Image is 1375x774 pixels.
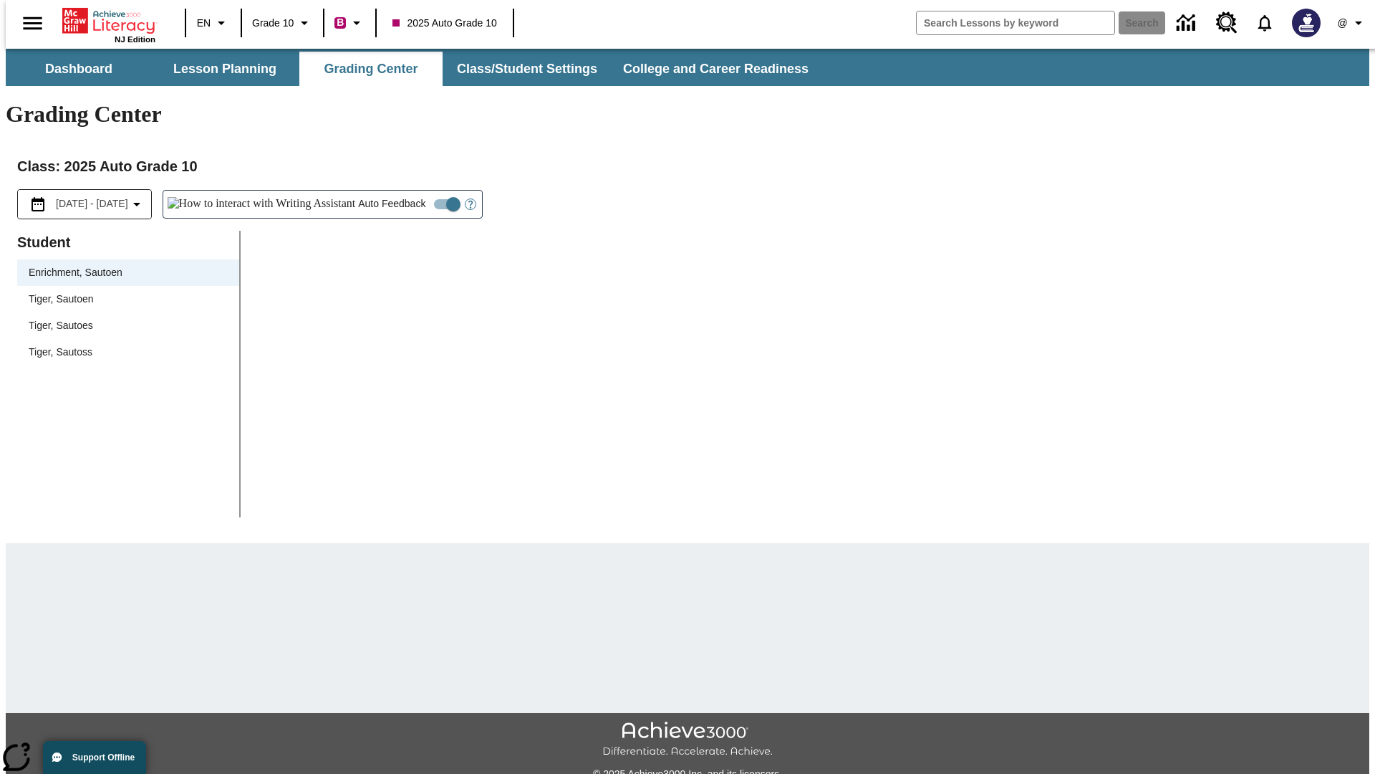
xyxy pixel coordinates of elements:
[337,14,344,32] span: B
[6,101,1369,128] h1: Grading Center
[917,11,1114,34] input: search field
[29,265,228,280] span: Enrichment, Sautoen
[7,52,150,86] button: Dashboard
[17,286,239,312] div: Tiger, Sautoen
[17,231,239,254] p: Student
[72,752,135,763] span: Support Offline
[392,16,496,31] span: 2025 Auto Grade 10
[459,191,482,218] button: Open Help for Writing Assistant
[6,52,821,86] div: SubNavbar
[252,16,294,31] span: Grade 10
[358,196,425,211] span: Auto Feedback
[29,292,228,307] span: Tiger, Sautoen
[1283,4,1329,42] button: Select a new avatar
[115,35,155,44] span: NJ Edition
[612,52,820,86] button: College and Career Readiness
[1337,16,1347,31] span: @
[299,52,443,86] button: Grading Center
[62,6,155,35] a: Home
[602,722,773,758] img: Achieve3000 Differentiate Accelerate Achieve
[190,10,236,36] button: Language: EN, Select a language
[153,52,296,86] button: Lesson Planning
[17,155,1358,178] h2: Class : 2025 Auto Grade 10
[11,2,54,44] button: Open side menu
[24,196,145,213] button: Select the date range menu item
[1292,9,1321,37] img: Avatar
[56,196,128,211] span: [DATE] - [DATE]
[17,339,239,365] div: Tiger, Sautoss
[29,345,228,360] span: Tiger, Sautoss
[445,52,609,86] button: Class/Student Settings
[1168,4,1207,43] a: Data Center
[17,312,239,339] div: Tiger, Sautoes
[1207,4,1246,42] a: Resource Center, Will open in new tab
[6,49,1369,86] div: SubNavbar
[62,5,155,44] div: Home
[128,196,145,213] svg: Collapse Date Range Filter
[329,10,371,36] button: Boost Class color is violet red. Change class color
[168,197,356,211] img: How to interact with Writing Assistant
[43,741,146,774] button: Support Offline
[1329,10,1375,36] button: Profile/Settings
[1246,4,1283,42] a: Notifications
[197,16,211,31] span: EN
[246,10,319,36] button: Grade: Grade 10, Select a grade
[17,259,239,286] div: Enrichment, Sautoen
[29,318,228,333] span: Tiger, Sautoes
